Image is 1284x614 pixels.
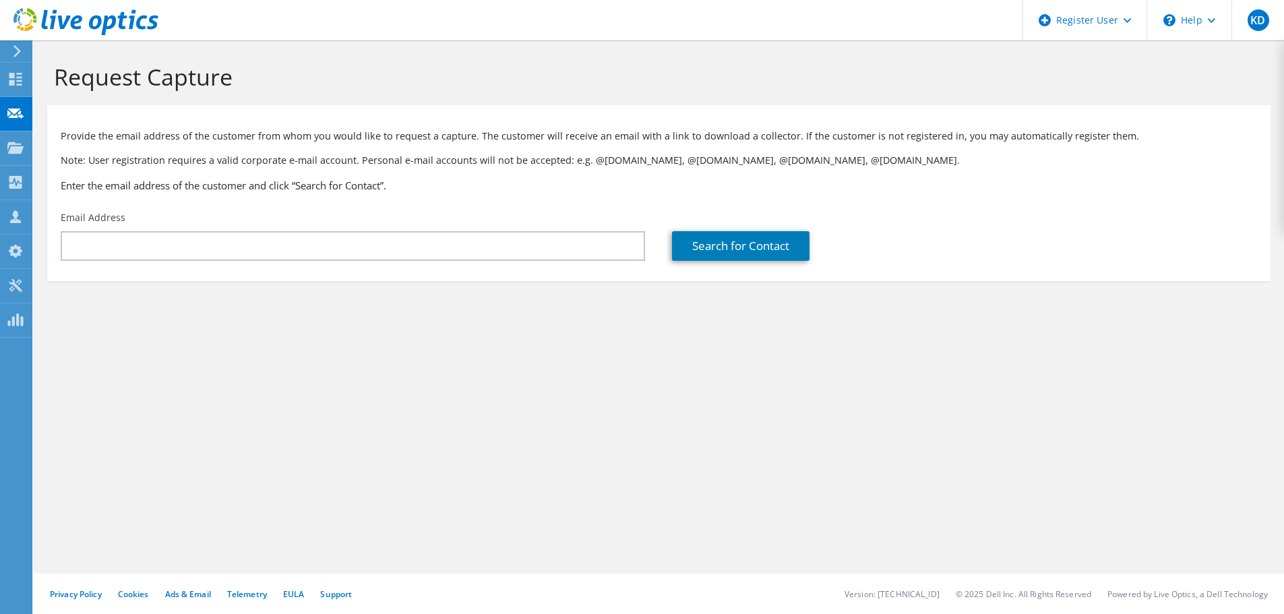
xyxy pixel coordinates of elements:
[118,588,149,600] a: Cookies
[283,588,304,600] a: EULA
[227,588,267,600] a: Telemetry
[165,588,211,600] a: Ads & Email
[320,588,352,600] a: Support
[61,211,125,224] label: Email Address
[50,588,102,600] a: Privacy Policy
[672,231,809,261] a: Search for Contact
[61,153,1257,168] p: Note: User registration requires a valid corporate e-mail account. Personal e-mail accounts will ...
[1107,588,1268,600] li: Powered by Live Optics, a Dell Technology
[61,178,1257,193] h3: Enter the email address of the customer and click “Search for Contact”.
[54,63,1257,91] h1: Request Capture
[61,129,1257,144] p: Provide the email address of the customer from whom you would like to request a capture. The cust...
[956,588,1091,600] li: © 2025 Dell Inc. All Rights Reserved
[1163,14,1175,26] svg: \n
[1248,9,1269,31] span: KD
[845,588,940,600] li: Version: [TECHNICAL_ID]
